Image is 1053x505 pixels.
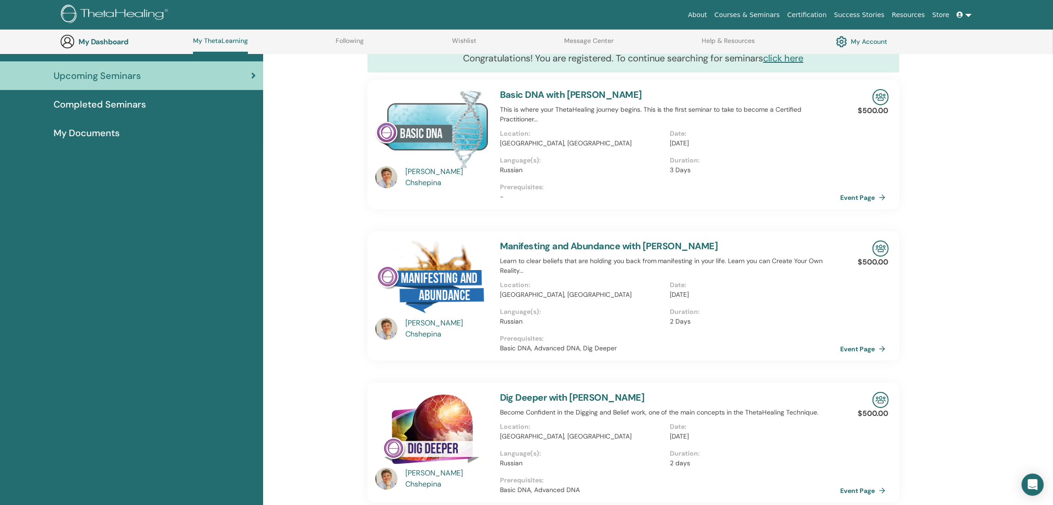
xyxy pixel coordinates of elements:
[1022,474,1044,496] div: Open Intercom Messenger
[500,408,841,417] p: Become Confident in the Digging and Belief work, one of the main concepts in the ThetaHealing Tec...
[670,290,835,300] p: [DATE]
[841,342,889,356] a: Event Page
[375,318,397,340] img: default.jpg
[670,165,835,175] p: 3 Days
[500,290,665,300] p: [GEOGRAPHIC_DATA], [GEOGRAPHIC_DATA]
[858,408,889,419] p: $500.00
[783,6,830,24] a: Certification
[872,89,889,105] img: In-Person Seminar
[500,458,665,468] p: Russian
[670,422,835,432] p: Date :
[500,307,665,317] p: Language(s) :
[500,256,841,276] p: Learn to clear beliefs that are holding you back from manifesting in your life. Learn you can Cre...
[405,166,491,188] a: [PERSON_NAME] Chshepina
[836,34,887,49] a: My Account
[78,37,171,46] h3: My Dashboard
[500,105,841,124] p: This is where your ThetaHealing journey begins. This is the first seminar to take to become a Cer...
[54,69,141,83] span: Upcoming Seminars
[500,432,665,441] p: [GEOGRAPHIC_DATA], [GEOGRAPHIC_DATA]
[500,334,841,343] p: Prerequisites :
[193,37,248,54] a: My ThetaLearning
[500,192,841,202] p: -
[872,240,889,257] img: In-Person Seminar
[841,191,889,204] a: Event Page
[405,318,491,340] a: [PERSON_NAME] Chshepina
[500,156,665,165] p: Language(s) :
[670,280,835,290] p: Date :
[888,6,929,24] a: Resources
[500,240,718,252] a: Manifesting and Abundance with [PERSON_NAME]
[670,317,835,326] p: 2 Days
[872,392,889,408] img: In-Person Seminar
[375,89,489,169] img: Basic DNA
[500,138,665,148] p: [GEOGRAPHIC_DATA], [GEOGRAPHIC_DATA]
[500,449,665,458] p: Language(s) :
[500,343,841,353] p: Basic DNA, Advanced DNA, Dig Deeper
[375,468,397,490] img: default.jpg
[670,449,835,458] p: Duration :
[375,240,489,320] img: Manifesting and Abundance
[500,165,665,175] p: Russian
[670,458,835,468] p: 2 days
[684,6,710,24] a: About
[670,138,835,148] p: [DATE]
[565,37,614,52] a: Message Center
[500,317,665,326] p: Russian
[670,432,835,441] p: [DATE]
[670,156,835,165] p: Duration :
[702,37,755,52] a: Help & Resources
[763,52,803,64] a: click here
[929,6,953,24] a: Store
[405,468,491,490] a: [PERSON_NAME] Chshepina
[500,391,645,403] a: Dig Deeper with [PERSON_NAME]
[61,5,171,25] img: logo.png
[367,44,899,72] div: Congratulations! You are registered. To continue searching for seminars
[500,280,665,290] p: Location :
[375,392,489,471] img: Dig Deeper
[670,129,835,138] p: Date :
[500,182,841,192] p: Prerequisites :
[500,485,841,495] p: Basic DNA, Advanced DNA
[858,257,889,268] p: $500.00
[375,166,397,188] img: default.jpg
[500,129,665,138] p: Location :
[858,105,889,116] p: $500.00
[54,126,120,140] span: My Documents
[711,6,784,24] a: Courses & Seminars
[54,97,146,111] span: Completed Seminars
[336,37,364,52] a: Following
[452,37,476,52] a: Wishlist
[841,484,889,498] a: Event Page
[830,6,888,24] a: Success Stories
[500,475,841,485] p: Prerequisites :
[670,307,835,317] p: Duration :
[500,422,665,432] p: Location :
[500,89,642,101] a: Basic DNA with [PERSON_NAME]
[836,34,847,49] img: cog.svg
[60,34,75,49] img: generic-user-icon.jpg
